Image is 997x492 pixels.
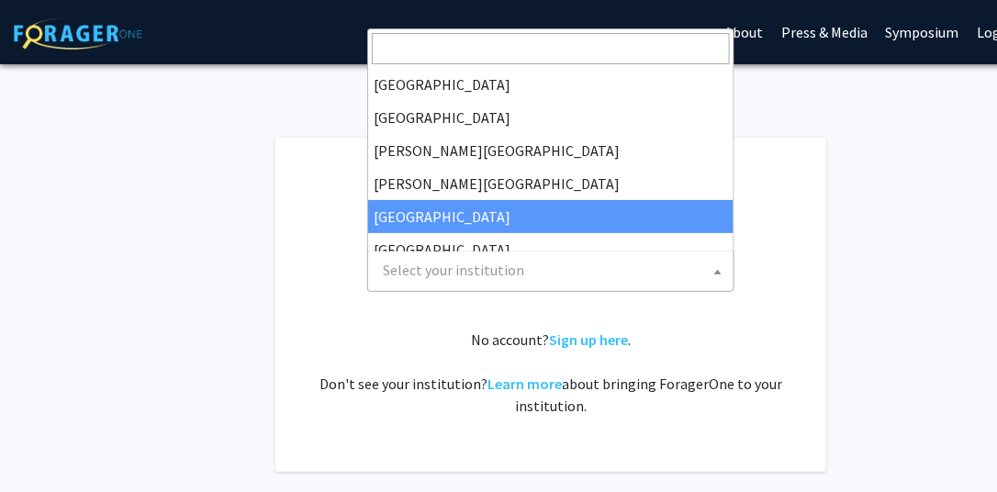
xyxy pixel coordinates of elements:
[368,167,734,200] li: [PERSON_NAME][GEOGRAPHIC_DATA]
[383,261,524,279] span: Select your institution
[368,233,734,266] li: [GEOGRAPHIC_DATA]
[368,200,734,233] li: [GEOGRAPHIC_DATA]
[14,409,78,478] iframe: Chat
[312,174,790,218] h1: Log In
[312,329,790,417] div: No account? . Don't see your institution? about bringing ForagerOne to your institution.
[14,17,142,50] img: ForagerOne Logo
[367,251,734,292] span: Select your institution
[549,330,628,349] a: Sign up here
[487,375,562,393] a: Learn more about bringing ForagerOne to your institution
[368,101,734,134] li: [GEOGRAPHIC_DATA]
[375,252,734,289] span: Select your institution
[372,33,730,64] input: Search
[368,68,734,101] li: [GEOGRAPHIC_DATA]
[368,134,734,167] li: [PERSON_NAME][GEOGRAPHIC_DATA]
